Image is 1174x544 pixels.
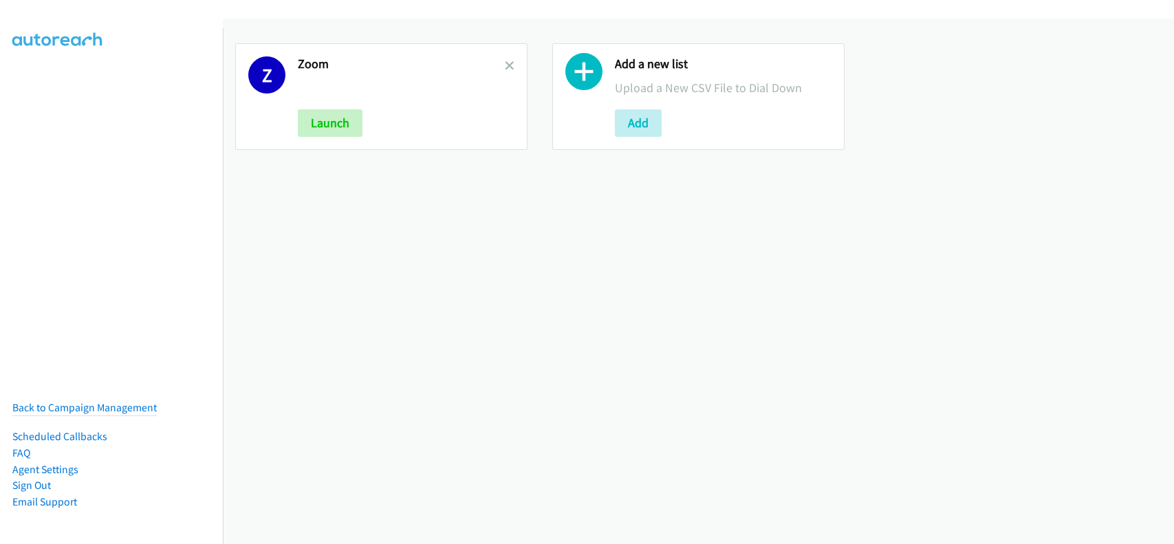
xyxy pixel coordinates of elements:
[248,56,285,94] h1: Z
[615,56,831,72] h2: Add a new list
[615,78,831,97] p: Upload a New CSV File to Dial Down
[298,109,362,137] button: Launch
[12,446,30,459] a: FAQ
[298,56,505,72] h2: Zoom
[12,479,51,492] a: Sign Out
[615,109,662,137] button: Add
[12,401,157,414] a: Back to Campaign Management
[12,463,78,476] a: Agent Settings
[12,495,77,508] a: Email Support
[12,430,107,443] a: Scheduled Callbacks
